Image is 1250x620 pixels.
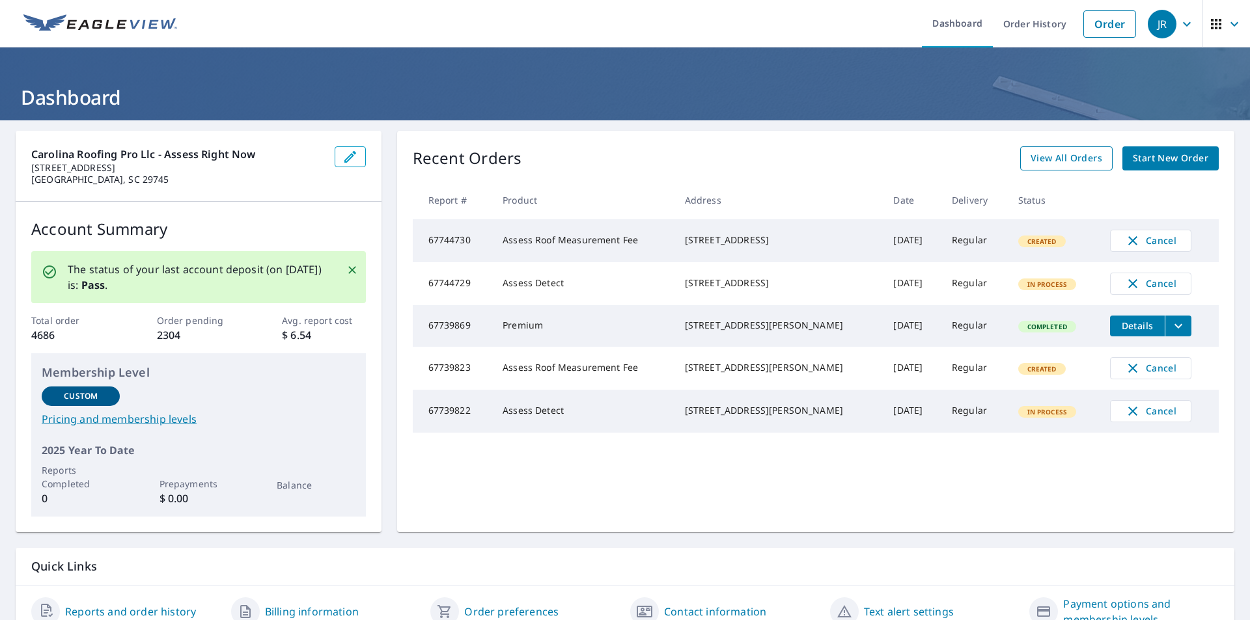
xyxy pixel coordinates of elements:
p: Reports Completed [42,463,120,491]
p: Quick Links [31,558,1219,574]
a: View All Orders [1020,146,1113,170]
p: 0 [42,491,120,506]
td: Regular [941,305,1008,347]
a: Text alert settings [864,604,954,619]
span: Cancel [1124,360,1178,376]
td: Assess Detect [492,262,674,305]
th: Report # [413,181,493,219]
span: Start New Order [1133,150,1208,167]
a: Pricing and membership levels [42,411,355,427]
span: Completed [1020,322,1075,331]
p: Order pending [157,314,240,327]
div: [STREET_ADDRESS] [685,234,873,247]
span: Cancel [1124,233,1178,249]
span: Created [1020,237,1064,246]
td: 67744729 [413,262,493,305]
p: Total order [31,314,115,327]
td: Assess Detect [492,390,674,433]
button: Cancel [1110,230,1191,252]
td: Regular [941,390,1008,433]
p: Balance [277,478,355,492]
span: Cancel [1124,403,1178,419]
p: Avg. report cost [282,314,365,327]
th: Product [492,181,674,219]
td: 67744730 [413,219,493,262]
span: Details [1118,319,1157,332]
td: [DATE] [883,347,941,390]
span: Cancel [1124,276,1178,291]
button: detailsBtn-67739869 [1110,316,1165,336]
span: View All Orders [1031,150,1102,167]
td: [DATE] [883,305,941,347]
button: Cancel [1110,273,1191,295]
button: Cancel [1110,400,1191,422]
div: [STREET_ADDRESS][PERSON_NAME] [685,361,873,374]
p: Prepayments [160,477,238,491]
div: JR [1148,10,1176,38]
a: Order preferences [464,604,559,619]
button: Cancel [1110,357,1191,379]
td: [DATE] [883,390,941,433]
th: Address [674,181,883,219]
th: Delivery [941,181,1008,219]
p: $ 6.54 [282,327,365,343]
p: [GEOGRAPHIC_DATA], SC 29745 [31,174,324,185]
td: Regular [941,219,1008,262]
p: 4686 [31,327,115,343]
div: [STREET_ADDRESS] [685,276,873,290]
button: filesDropdownBtn-67739869 [1165,316,1191,336]
td: Regular [941,262,1008,305]
th: Date [883,181,941,219]
button: Close [344,262,361,278]
p: 2025 Year To Date [42,442,355,458]
td: Regular [941,347,1008,390]
div: [STREET_ADDRESS][PERSON_NAME] [685,404,873,417]
p: [STREET_ADDRESS] [31,162,324,174]
span: In Process [1020,280,1076,289]
p: Membership Level [42,364,355,381]
span: In Process [1020,407,1076,416]
td: 67739823 [413,347,493,390]
b: Pass [81,278,105,292]
td: Assess Roof Measurement Fee [492,219,674,262]
p: Carolina Roofing Pro Llc - Assess Right Now [31,146,324,162]
p: 2304 [157,327,240,343]
a: Reports and order history [65,604,196,619]
td: Premium [492,305,674,347]
p: The status of your last account deposit (on [DATE]) is: . [68,262,331,293]
td: 67739822 [413,390,493,433]
td: 67739869 [413,305,493,347]
a: Billing information [265,604,359,619]
td: Assess Roof Measurement Fee [492,347,674,390]
a: Order [1083,10,1136,38]
p: Custom [64,390,98,402]
span: Created [1020,364,1064,373]
p: Account Summary [31,217,366,241]
td: [DATE] [883,262,941,305]
div: [STREET_ADDRESS][PERSON_NAME] [685,319,873,332]
a: Start New Order [1122,146,1219,170]
img: EV Logo [23,14,177,34]
p: Recent Orders [413,146,522,170]
h1: Dashboard [16,84,1234,111]
p: $ 0.00 [160,491,238,506]
td: [DATE] [883,219,941,262]
a: Contact information [664,604,766,619]
th: Status [1008,181,1100,219]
